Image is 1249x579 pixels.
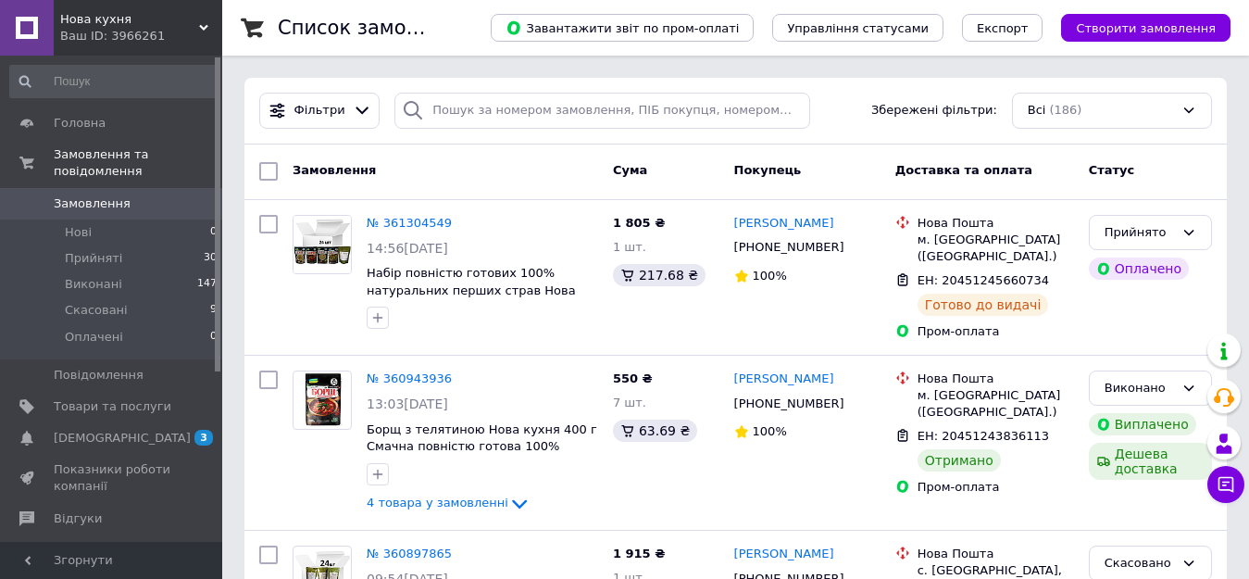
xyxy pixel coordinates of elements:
[294,102,345,120] span: Фільтри
[367,371,452,385] a: № 360943936
[65,329,123,346] span: Оплачені
[65,224,92,241] span: Нові
[194,430,213,446] span: 3
[210,224,217,241] span: 0
[918,232,1074,265] div: м. [GEOGRAPHIC_DATA] ([GEOGRAPHIC_DATA].)
[367,241,448,256] span: 14:56[DATE]
[54,115,106,132] span: Головна
[65,276,122,293] span: Виконані
[613,264,706,286] div: 217.68 ₴
[1089,443,1212,480] div: Дешева доставка
[1061,14,1230,42] button: Створити замовлення
[204,250,217,267] span: 30
[278,17,466,39] h1: Список замовлень
[54,510,102,527] span: Відгуки
[367,422,597,488] a: Борщ з телятиною Нова кухня 400 г Смачна повністю готова 100% натуральна страва у реторт пакеті б...
[54,195,131,212] span: Замовлення
[210,302,217,319] span: 9
[734,546,834,563] a: [PERSON_NAME]
[918,479,1074,496] div: Пром-оплата
[54,146,222,180] span: Замовлення та повідомлення
[65,302,128,319] span: Скасовані
[753,424,787,438] span: 100%
[394,93,809,129] input: Пошук за номером замовлення, ПІБ покупця, номером телефону, Email, номером накладної
[1076,21,1216,35] span: Створити замовлення
[613,547,665,560] span: 1 915 ₴
[293,163,376,177] span: Замовлення
[918,294,1049,316] div: Готово до видачі
[734,163,802,177] span: Покупець
[918,371,1074,387] div: Нова Пошта
[1207,466,1244,503] button: Чат з покупцем
[293,215,352,274] a: Фото товару
[367,497,508,510] span: 4 товара у замовленні
[1105,554,1174,573] div: Скасовано
[302,371,342,429] img: Фото товару
[1049,103,1081,117] span: (186)
[367,496,531,510] a: 4 товара у замовленні
[734,215,834,233] a: [PERSON_NAME]
[506,19,739,36] span: Завантажити звіт по пром-оплаті
[367,547,452,560] a: № 360897865
[367,266,576,314] a: Набір повністю готових 100% натуральних перших страв Нова кухня у реторт пакетах 24х400г
[1089,413,1196,435] div: Виплачено
[54,367,144,384] span: Повідомлення
[1089,163,1135,177] span: Статус
[367,216,452,230] a: № 361304549
[918,273,1049,287] span: ЕН: 20451245660734
[293,371,352,430] a: Фото товару
[60,28,222,44] div: Ваш ID: 3966261
[962,14,1043,42] button: Експорт
[613,163,647,177] span: Cума
[772,14,943,42] button: Управління статусами
[54,461,171,495] span: Показники роботи компанії
[197,276,217,293] span: 147
[60,11,199,28] span: Нова кухня
[731,392,848,416] div: [PHONE_NUMBER]
[1028,102,1046,120] span: Всі
[613,371,653,385] span: 550 ₴
[367,396,448,411] span: 13:03[DATE]
[918,429,1049,443] span: ЕН: 20451243836113
[787,21,929,35] span: Управління статусами
[753,269,787,283] span: 100%
[1089,258,1189,280] div: Оплачено
[1105,379,1174,398] div: Виконано
[895,163,1032,177] span: Доставка та оплата
[613,420,697,442] div: 63.69 ₴
[977,21,1029,35] span: Експорт
[9,65,219,98] input: Пошук
[1043,20,1230,34] a: Створити замовлення
[871,102,997,120] span: Збережені фільтри:
[65,250,122,267] span: Прийняті
[491,14,754,42] button: Завантажити звіт по пром-оплаті
[918,449,1001,472] div: Отримано
[613,216,665,230] span: 1 805 ₴
[918,323,1074,340] div: Пром-оплата
[54,430,191,447] span: [DEMOGRAPHIC_DATA]
[613,396,646,409] span: 7 шт.
[734,371,834,388] a: [PERSON_NAME]
[918,215,1074,232] div: Нова Пошта
[294,216,351,273] img: Фото товару
[1105,223,1174,243] div: Прийнято
[918,387,1074,421] div: м. [GEOGRAPHIC_DATA] ([GEOGRAPHIC_DATA].)
[54,398,171,415] span: Товари та послуги
[210,329,217,346] span: 0
[613,240,646,254] span: 1 шт.
[918,546,1074,562] div: Нова Пошта
[731,235,848,259] div: [PHONE_NUMBER]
